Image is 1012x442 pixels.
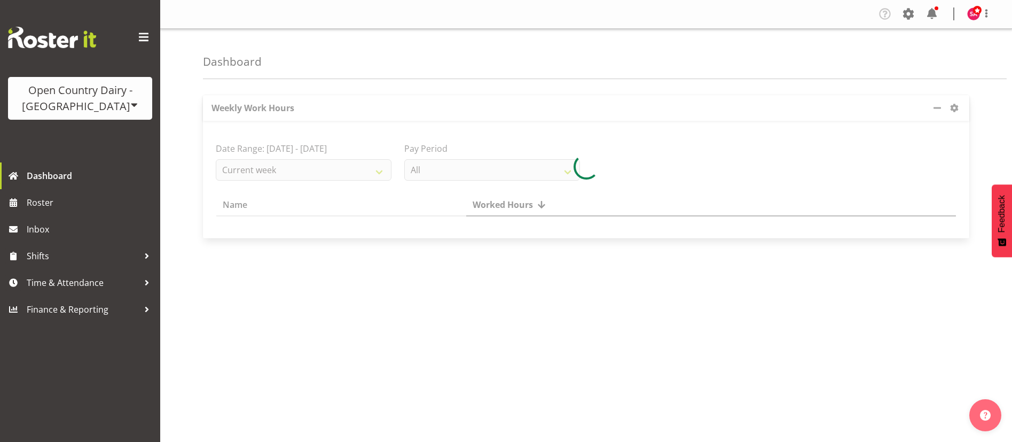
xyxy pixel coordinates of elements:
span: Shifts [27,248,139,264]
span: Finance & Reporting [27,301,139,317]
div: Open Country Dairy - [GEOGRAPHIC_DATA] [19,82,142,114]
span: Feedback [997,195,1007,232]
button: Feedback - Show survey [992,184,1012,257]
img: Rosterit website logo [8,27,96,48]
img: stacey-allen7479.jpg [967,7,980,20]
span: Dashboard [27,168,155,184]
span: Roster [27,195,155,211]
img: help-xxl-2.png [980,410,991,421]
span: Inbox [27,221,155,237]
span: Time & Attendance [27,275,139,291]
h4: Dashboard [203,56,262,68]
